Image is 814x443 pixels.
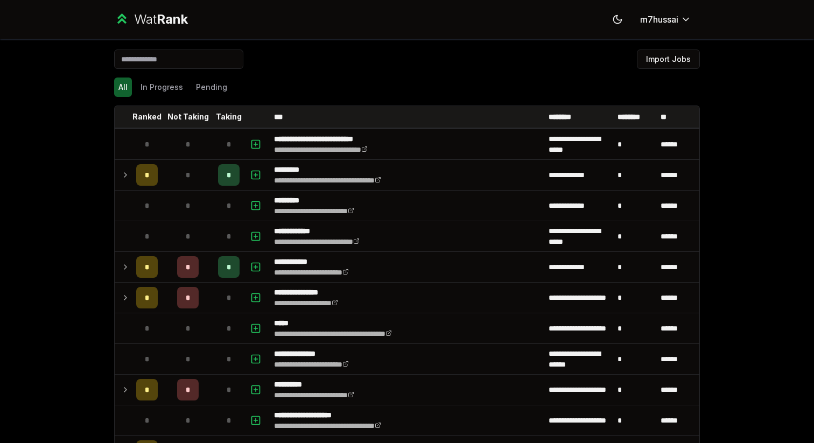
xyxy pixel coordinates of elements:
[192,78,231,97] button: Pending
[167,111,209,122] p: Not Taking
[114,78,132,97] button: All
[637,50,700,69] button: Import Jobs
[631,10,700,29] button: m7hussai
[134,11,188,28] div: Wat
[114,11,188,28] a: WatRank
[132,111,162,122] p: Ranked
[157,11,188,27] span: Rank
[136,78,187,97] button: In Progress
[216,111,242,122] p: Taking
[640,13,678,26] span: m7hussai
